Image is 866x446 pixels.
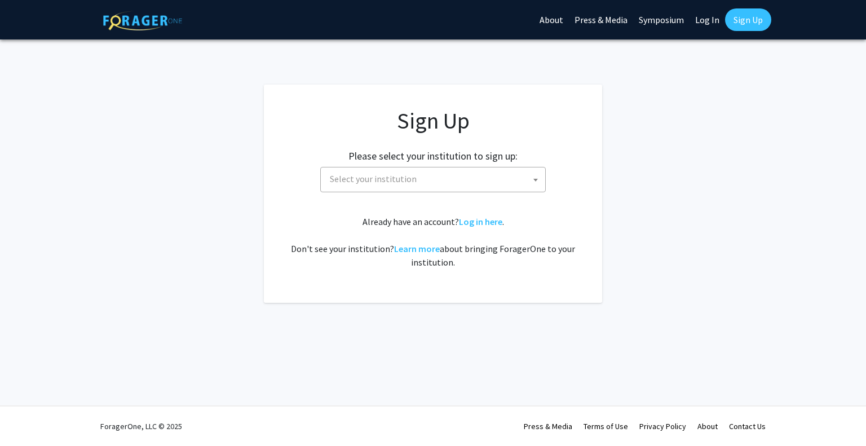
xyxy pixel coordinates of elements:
a: Log in here [459,216,502,227]
a: About [697,421,718,431]
span: Select your institution [320,167,546,192]
span: Select your institution [325,167,545,191]
a: Learn more about bringing ForagerOne to your institution [394,243,440,254]
a: Press & Media [524,421,572,431]
h1: Sign Up [286,107,580,134]
a: Privacy Policy [639,421,686,431]
span: Select your institution [330,173,417,184]
a: Sign Up [725,8,771,31]
div: Already have an account? . Don't see your institution? about bringing ForagerOne to your institut... [286,215,580,269]
a: Contact Us [729,421,766,431]
img: ForagerOne Logo [103,11,182,30]
h2: Please select your institution to sign up: [348,150,518,162]
div: ForagerOne, LLC © 2025 [100,407,182,446]
a: Terms of Use [584,421,628,431]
